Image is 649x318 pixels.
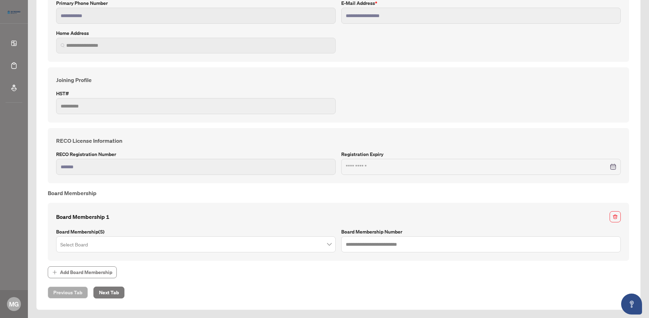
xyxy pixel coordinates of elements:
[6,9,22,16] img: logo
[93,287,124,298] button: Next Tab
[48,266,117,278] button: Add Board Membership
[61,43,65,47] img: search_icon
[9,299,19,309] span: MG
[341,228,621,236] label: Board Membership Number
[56,213,109,221] h4: Board Membership 1
[621,294,642,315] button: Open asap
[341,150,621,158] label: Registration Expiry
[56,90,336,97] label: HST#
[60,267,112,278] span: Add Board Membership
[52,270,57,275] span: plus
[56,76,621,84] h4: Joining Profile
[48,287,88,298] button: Previous Tab
[56,136,621,145] h4: RECO License Information
[56,150,336,158] label: RECO Registration Number
[48,189,629,197] h4: Board Membership
[56,29,336,37] label: Home Address
[99,287,119,298] span: Next Tab
[56,228,336,236] label: Board Membership(s)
